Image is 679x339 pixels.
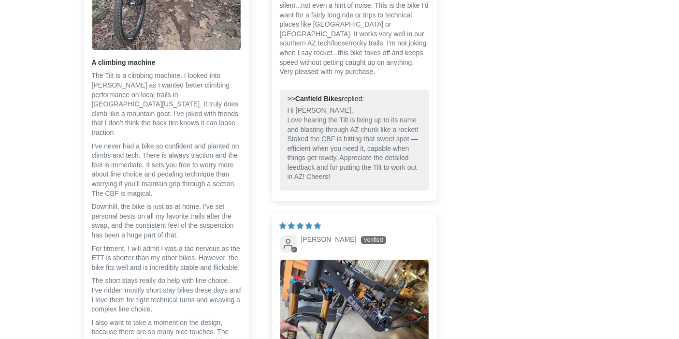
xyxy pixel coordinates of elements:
p: Downhill, the bike is just as at home. I’ve set personal bests on all my favorite trails after th... [92,202,241,240]
div: >> replied: [288,94,421,104]
span: [PERSON_NAME] [301,236,357,243]
p: Hi [PERSON_NAME], Love hearing the Tilt is living up to its name and blasting through AZ chunk li... [288,106,421,182]
p: The short stays really do help with line choice. I’ve ridden mostly short stay bikes these days a... [92,276,241,314]
b: Canfield Bikes [295,95,342,103]
p: I’ve never had a bike so confident and planted on climbs and tech. There is always traction and t... [92,142,241,199]
p: For fitment, I will admit I was a tad nervous as the ETT is shorter than my other bikes. However,... [92,244,241,273]
span: 5 star review [280,222,321,230]
b: A climbing machine [92,58,241,68]
p: The Tilt is a climbing machine. I looked into [PERSON_NAME] as I wanted better climbing performan... [92,71,241,137]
